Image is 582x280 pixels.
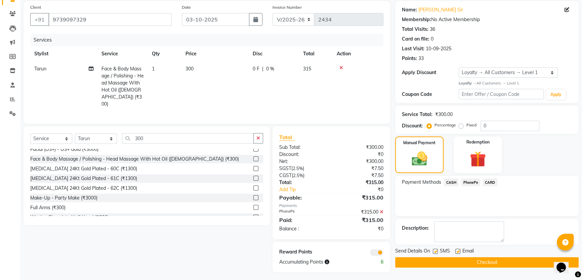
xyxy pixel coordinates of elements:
[30,165,137,172] div: [MEDICAL_DATA] 24Kt Gold Plated - 60C (₹1300)
[402,26,428,33] div: Total Visits:
[395,257,579,268] button: Checkout
[331,158,388,165] div: ₹300.00
[274,216,331,224] div: Paid:
[402,91,459,98] div: Coupon Code
[402,179,441,186] span: Payment Methods
[418,6,463,13] a: [PERSON_NAME] Sir
[274,259,360,266] div: Accumulating Points
[274,158,331,165] div: Net:
[402,45,424,52] div: Last Visit:
[402,36,429,43] div: Card on file:
[30,156,239,163] div: Face & Body Massage / Polishing - Head Massage With Hot Oil ([DEMOGRAPHIC_DATA]) (₹300)
[402,16,431,23] div: Membership:
[331,216,388,224] div: ₹315.00
[402,6,417,13] div: Name:
[303,66,311,72] span: 315
[434,122,456,128] label: Percentage
[273,4,302,10] label: Invoice Number
[403,140,435,146] label: Manual Payment
[279,165,291,171] span: SGST
[30,146,98,153] div: Facial (O3+) - O3+ Gold (₹3000)
[554,253,575,273] iframe: chat widget
[274,165,331,172] div: ( )
[459,80,572,86] div: All Customers → Level 1
[459,81,476,86] strong: Loyalty →
[299,46,333,61] th: Total
[279,172,292,178] span: CGST
[274,179,331,186] div: Total:
[402,16,572,23] div: No Active Membership
[331,209,388,216] div: ₹315.00
[407,150,432,168] img: _cash.svg
[331,193,388,202] div: ₹315.00
[122,133,254,144] input: Search or Scan
[459,89,544,99] input: Enter Offer / Coupon Code
[331,151,388,158] div: ₹0
[331,172,388,179] div: ₹7.50
[30,13,49,26] button: +91
[30,194,97,202] div: Make-Up - Party Make (₹3000)
[274,172,331,179] div: ( )
[30,4,41,10] label: Client
[30,46,97,61] th: Stylist
[279,134,295,141] span: Total
[402,122,423,129] div: Discount:
[101,66,144,107] span: Face & Body Massage / Polishing - Head Massage With Hot Oil ([DEMOGRAPHIC_DATA]) (₹300)
[274,144,331,151] div: Sub Total:
[360,259,388,266] div: 6
[30,204,66,211] div: Full Arms (₹300)
[182,4,191,10] label: Date
[97,46,148,61] th: Service
[274,193,331,202] div: Payable:
[466,122,476,128] label: Fixed
[331,144,388,151] div: ₹300.00
[30,214,109,221] div: Waxing Chocolate Half Hand (₹300)
[331,179,388,186] div: ₹315.00
[30,175,137,182] div: [MEDICAL_DATA] 24Kt Gold Plated - 61C (₹1300)
[262,65,263,72] span: |
[402,69,459,76] div: Apply Discount
[181,46,249,61] th: Price
[293,166,303,171] span: 2.5%
[465,149,491,169] img: _gift.svg
[31,34,388,46] div: Services
[331,165,388,172] div: ₹7.50
[152,66,155,72] span: 1
[253,65,259,72] span: 0 F
[48,13,172,26] input: Search by Name/Mobile/Email/Code
[466,139,490,145] label: Redemption
[402,225,429,232] div: Description:
[430,26,435,33] div: 36
[333,46,383,61] th: Action
[402,111,432,118] div: Service Total:
[148,46,181,61] th: Qty
[395,247,430,256] span: Send Details On
[546,90,566,100] button: Apply
[266,65,274,72] span: 0 %
[431,36,433,43] div: 0
[444,178,458,186] span: CASH
[440,247,450,256] span: SMS
[274,209,331,216] div: PhonePe
[274,186,341,193] a: Add Tip
[249,46,299,61] th: Disc
[418,55,424,62] div: 33
[331,225,388,232] div: ₹0
[341,186,388,193] div: ₹0
[279,203,384,209] div: Payments
[274,151,331,158] div: Discount:
[435,111,453,118] div: ₹300.00
[426,45,451,52] div: 10-09-2025
[30,185,137,192] div: [MEDICAL_DATA] 24Kt Gold Plated - 62C (₹1300)
[461,178,480,186] span: PhonePe
[34,66,46,72] span: Tarun
[293,173,303,178] span: 2.5%
[402,55,417,62] div: Points:
[483,178,497,186] span: CARD
[274,225,331,232] div: Balance :
[274,248,331,256] div: Reward Points
[185,66,194,72] span: 300
[462,247,474,256] span: Email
